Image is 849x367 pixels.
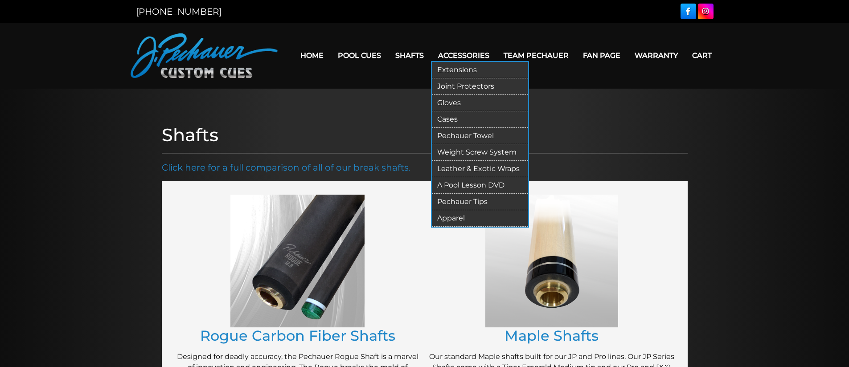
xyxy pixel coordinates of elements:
[628,44,685,67] a: Warranty
[432,161,528,177] a: Leather & Exotic Wraps
[131,33,278,78] img: Pechauer Custom Cues
[432,210,528,227] a: Apparel
[162,162,410,173] a: Click here for a full comparison of all of our break shafts.
[431,44,496,67] a: Accessories
[388,44,431,67] a: Shafts
[432,111,528,128] a: Cases
[432,128,528,144] a: Pechauer Towel
[576,44,628,67] a: Fan Page
[432,177,528,194] a: A Pool Lesson DVD
[504,327,599,344] a: Maple Shafts
[432,62,528,78] a: Extensions
[496,44,576,67] a: Team Pechauer
[162,124,688,146] h1: Shafts
[331,44,388,67] a: Pool Cues
[432,144,528,161] a: Weight Screw System
[432,78,528,95] a: Joint Protectors
[136,6,221,17] a: [PHONE_NUMBER]
[293,44,331,67] a: Home
[432,194,528,210] a: Pechauer Tips
[200,327,395,344] a: Rogue Carbon Fiber Shafts
[685,44,719,67] a: Cart
[432,95,528,111] a: Gloves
